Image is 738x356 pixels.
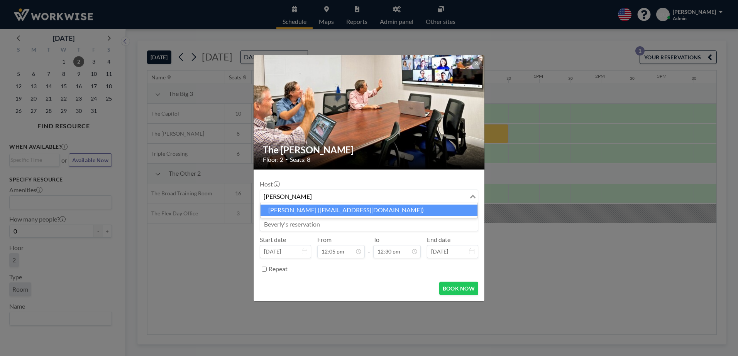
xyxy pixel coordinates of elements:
[261,191,468,202] input: Search for option
[290,156,310,163] span: Seats: 8
[254,25,485,199] img: 537.jpg
[373,236,379,243] label: To
[269,265,288,273] label: Repeat
[317,236,332,243] label: From
[260,180,279,188] label: Host
[285,156,288,162] span: •
[260,218,478,231] input: Beverly's reservation
[261,205,477,216] li: [PERSON_NAME] ([EMAIL_ADDRESS][DOMAIN_NAME])
[368,238,370,255] span: -
[260,236,286,243] label: Start date
[263,144,476,156] h2: The [PERSON_NAME]
[260,208,278,216] label: Title
[427,236,450,243] label: End date
[263,156,283,163] span: Floor: 2
[260,190,478,203] div: Search for option
[439,282,478,295] button: BOOK NOW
